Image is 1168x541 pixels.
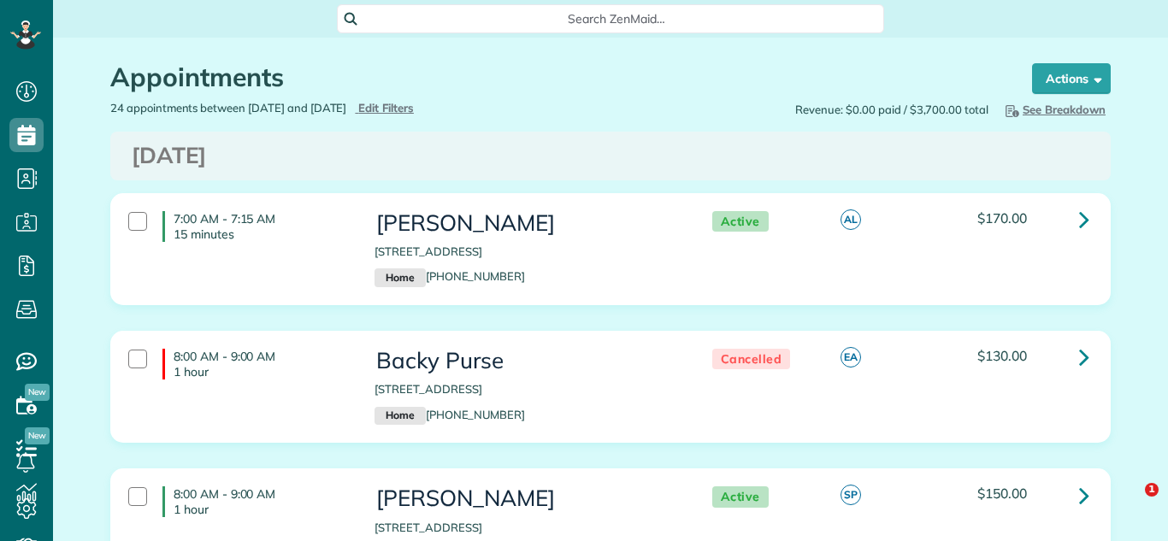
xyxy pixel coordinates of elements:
[97,100,611,116] div: 24 appointments between [DATE] and [DATE]
[1002,103,1106,116] span: See Breakdown
[162,211,349,242] h4: 7:00 AM - 7:15 AM
[375,520,677,536] p: [STREET_ADDRESS]
[1110,483,1151,524] iframe: Intercom live chat
[841,347,861,368] span: EA
[174,364,349,379] p: 1 hour
[841,209,861,230] span: AL
[1145,483,1159,497] span: 1
[375,244,677,260] p: [STREET_ADDRESS]
[997,100,1111,119] button: See Breakdown
[162,349,349,379] h4: 8:00 AM - 9:00 AM
[977,347,1027,364] span: $130.00
[375,407,425,426] small: Home
[375,349,677,373] h3: Backy Purse
[355,101,414,115] a: Edit Filters
[795,102,988,118] span: Revenue: $0.00 paid / $3,700.00 total
[375,211,677,236] h3: [PERSON_NAME]
[375,269,525,283] a: Home[PHONE_NUMBER]
[110,63,1000,91] h1: Appointments
[712,486,769,508] span: Active
[977,485,1027,502] span: $150.00
[712,211,769,232] span: Active
[132,144,1089,168] h3: [DATE]
[358,101,414,115] span: Edit Filters
[25,427,50,444] span: New
[162,486,349,517] h4: 8:00 AM - 9:00 AM
[1032,63,1111,94] button: Actions
[375,486,677,511] h3: [PERSON_NAME]
[977,209,1027,226] span: $170.00
[375,408,525,421] a: Home[PHONE_NUMBER]
[375,268,425,287] small: Home
[174,502,349,517] p: 1 hour
[712,349,791,370] span: Cancelled
[174,226,349,242] p: 15 minutes
[375,381,677,397] p: [STREET_ADDRESS]
[25,384,50,401] span: New
[841,485,861,505] span: SP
